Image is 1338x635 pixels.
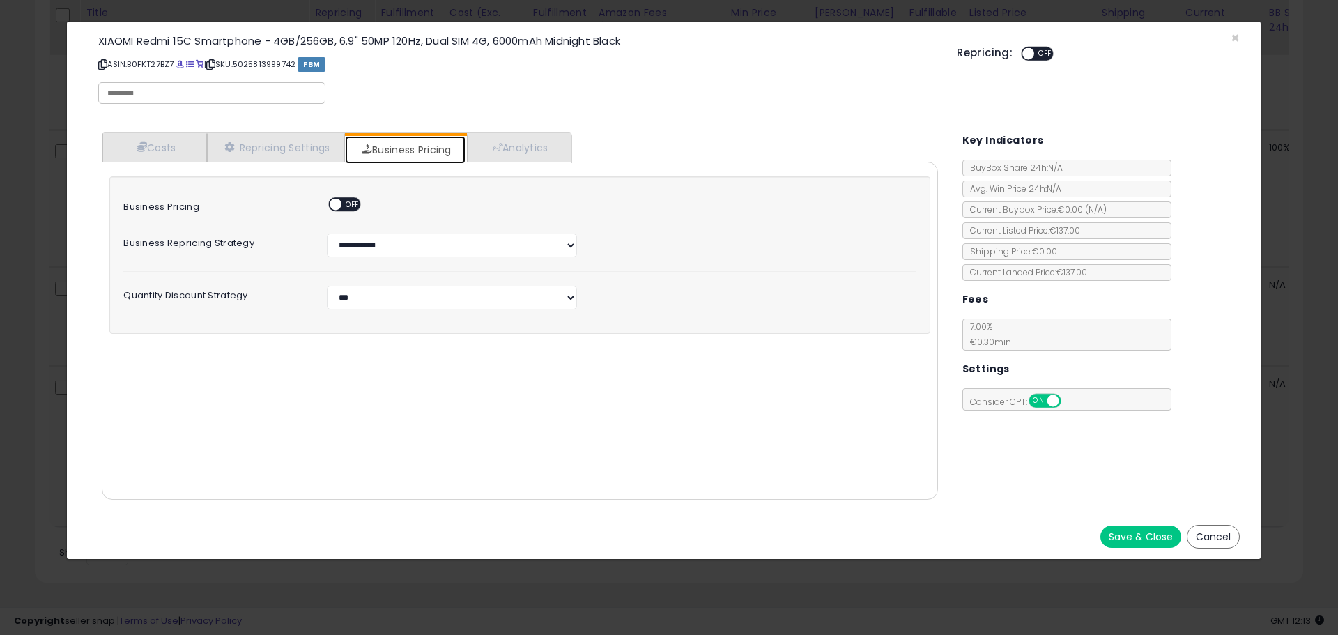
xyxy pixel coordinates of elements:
h5: Key Indicators [962,132,1044,149]
label: Business Repricing Strategy [113,234,316,248]
span: ( N/A ) [1085,204,1107,215]
span: Current Buybox Price: [963,204,1107,215]
h3: XIAOMI Redmi 15C Smartphone - 4GB/256GB, 6.9" 50MP 120Hz, Dual SIM 4G, 6000mAh Midnight Black [98,36,936,46]
a: Business Pricing [345,136,466,164]
span: FBM [298,57,325,72]
span: Current Landed Price: €137.00 [963,266,1087,278]
span: Current Listed Price: €137.00 [963,224,1080,236]
span: Consider CPT: [963,396,1079,408]
span: OFF [1059,395,1081,407]
label: Quantity Discount Strategy [113,286,316,300]
label: Business Pricing [113,197,316,212]
button: Save & Close [1100,526,1181,548]
span: OFF [341,199,364,211]
h5: Fees [962,291,989,308]
span: Shipping Price: €0.00 [963,245,1057,257]
a: Analytics [467,133,570,162]
span: €0.30 min [963,336,1011,348]
h5: Settings [962,360,1010,378]
a: Repricing Settings [207,133,345,162]
a: BuyBox page [176,59,184,70]
a: All offer listings [186,59,194,70]
p: ASIN: B0FKT27BZ7 | SKU: 5025813999742 [98,53,936,75]
button: Cancel [1187,525,1240,549]
span: ON [1030,395,1047,407]
span: OFF [1034,48,1056,60]
a: Your listing only [196,59,203,70]
span: × [1231,28,1240,48]
span: Avg. Win Price 24h: N/A [963,183,1061,194]
h5: Repricing: [957,47,1013,59]
span: BuyBox Share 24h: N/A [963,162,1063,174]
a: Costs [102,133,207,162]
span: 7.00 % [963,321,1011,348]
span: €0.00 [1058,204,1107,215]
